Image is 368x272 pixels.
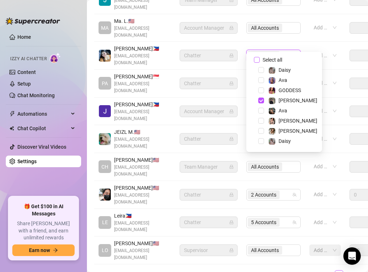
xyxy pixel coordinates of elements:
[184,161,233,172] span: Team Manager
[229,81,234,86] span: lock
[12,220,75,242] span: Share [PERSON_NAME] with a friend, and earn unlimited rewards
[258,67,264,73] span: Select tree node
[258,118,264,124] span: Select tree node
[99,50,111,62] img: Sheina Gorriceta
[184,50,233,61] span: Chatter
[184,106,233,117] span: Account Manager
[229,220,234,224] span: lock
[50,53,61,63] img: AI Chatter
[114,45,171,53] span: [PERSON_NAME] 🇵🇭
[251,191,276,199] span: 2 Accounts
[269,77,275,84] img: Ava
[114,239,171,247] span: [PERSON_NAME] 🇺🇸
[229,137,234,141] span: lock
[17,92,55,98] a: Chat Monitoring
[101,24,109,32] span: MA
[279,67,291,73] span: Daisy
[114,184,171,192] span: [PERSON_NAME] 🇺🇸
[10,55,47,62] span: Izzy AI Chatter
[269,118,275,124] img: Jenna
[99,189,111,201] img: john kenneth santillan
[29,247,50,253] span: Earn now
[101,163,108,171] span: CH
[53,248,58,253] span: arrow-right
[279,138,291,144] span: Daisy
[292,193,297,197] span: team
[114,247,171,261] span: [EMAIL_ADDRESS][DOMAIN_NAME]
[102,218,108,226] span: LE
[12,244,75,256] button: Earn nowarrow-right
[184,22,233,33] span: Account Manager
[229,109,234,114] span: lock
[99,133,111,145] img: JEIZL MALLARI
[114,53,171,66] span: [EMAIL_ADDRESS][DOMAIN_NAME]
[251,218,276,226] span: 5 Accounts
[258,128,264,134] span: Select tree node
[258,77,264,83] span: Select tree node
[229,193,234,197] span: lock
[102,246,108,254] span: LO
[114,100,171,108] span: [PERSON_NAME] 🇵🇭
[292,220,297,224] span: team
[184,133,233,144] span: Chatter
[269,87,275,94] img: GODDESS
[279,128,317,134] span: [PERSON_NAME]
[343,247,361,265] div: Open Intercom Messenger
[114,220,171,234] span: [EMAIL_ADDRESS][DOMAIN_NAME]
[114,81,171,94] span: [EMAIL_ADDRESS][DOMAIN_NAME]
[9,126,14,131] img: Chat Copilot
[114,164,171,178] span: [EMAIL_ADDRESS][DOMAIN_NAME]
[248,218,280,227] span: 5 Accounts
[17,34,31,40] a: Home
[114,108,171,122] span: [EMAIL_ADDRESS][DOMAIN_NAME]
[279,118,317,124] span: [PERSON_NAME]
[269,108,275,114] img: Ava
[279,98,317,103] span: [PERSON_NAME]
[260,56,285,64] span: Select all
[17,158,37,164] a: Settings
[114,212,171,220] span: Leira 🇵🇭
[279,77,287,83] span: Ava
[279,108,287,114] span: Ava
[17,108,69,120] span: Automations
[17,123,69,134] span: Chat Copilot
[258,138,264,144] span: Select tree node
[114,73,171,81] span: [PERSON_NAME] 🇸🇬
[184,245,233,256] span: Supervisor
[258,87,264,93] span: Select tree node
[6,17,60,25] img: logo-BBDzfeDw.svg
[12,203,75,217] span: 🎁 Get $100 in AI Messages
[229,26,234,30] span: lock
[114,136,171,150] span: [EMAIL_ADDRESS][DOMAIN_NAME]
[229,248,234,252] span: lock
[269,98,275,104] img: Anna
[9,111,15,117] span: thunderbolt
[269,128,275,135] img: Paige
[17,81,31,87] a: Setup
[99,105,111,117] img: John Lhester
[269,67,275,74] img: Daisy
[258,108,264,114] span: Select tree node
[258,98,264,103] span: Select tree node
[184,78,233,89] span: Chatter
[229,165,234,169] span: lock
[269,138,275,145] img: Daisy
[279,87,301,93] span: GODDESS
[114,25,171,39] span: [EMAIL_ADDRESS][DOMAIN_NAME]
[102,79,108,87] span: PA
[248,190,280,199] span: 2 Accounts
[184,217,233,228] span: Chatter
[114,192,171,206] span: [EMAIL_ADDRESS][DOMAIN_NAME]
[248,51,280,60] span: 2 Accounts
[114,156,171,164] span: [PERSON_NAME] 🇺🇸
[114,128,171,136] span: JEIZL M. 🇺🇸
[114,17,171,25] span: Ma. L. 🇺🇸
[17,144,66,150] a: Discover Viral Videos
[229,53,234,58] span: lock
[17,69,36,75] a: Content
[184,189,233,200] span: Chatter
